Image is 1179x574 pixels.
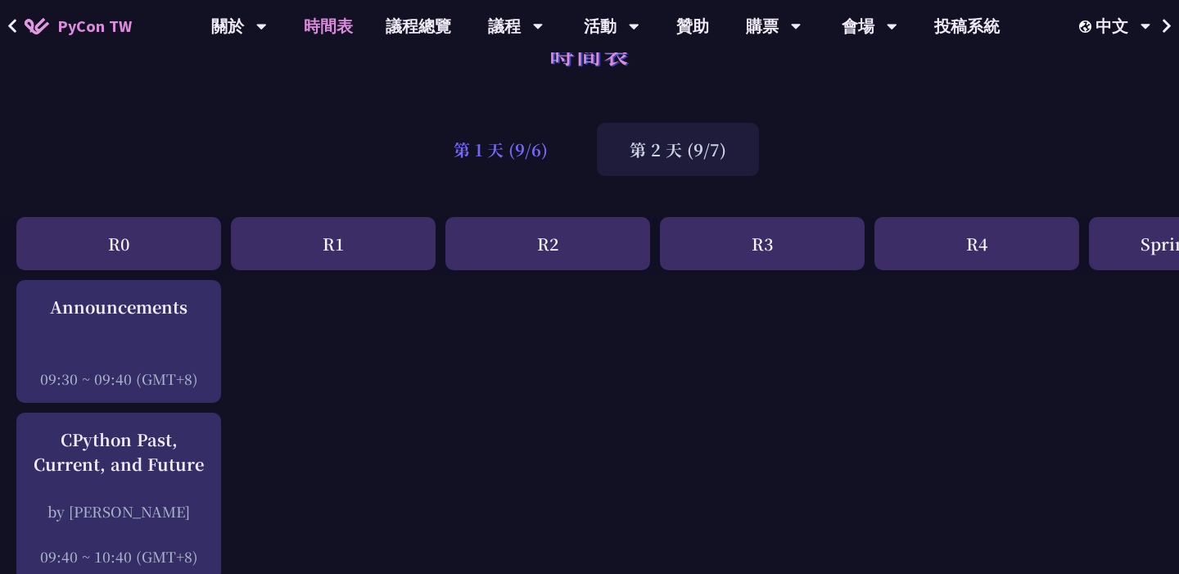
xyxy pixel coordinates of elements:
div: by [PERSON_NAME] [25,501,213,522]
div: R0 [16,217,221,270]
div: 09:30 ~ 09:40 (GMT+8) [25,368,213,389]
div: R2 [445,217,650,270]
a: CPython Past, Current, and Future by [PERSON_NAME] 09:40 ~ 10:40 (GMT+8) [25,427,213,567]
div: R3 [660,217,865,270]
div: CPython Past, Current, and Future [25,427,213,477]
a: PyCon TW [8,6,148,47]
h1: 時間表 [549,29,630,78]
div: R4 [874,217,1079,270]
div: 第 1 天 (9/6) [421,123,580,176]
div: Announcements [25,295,213,319]
div: R1 [231,217,436,270]
img: Home icon of PyCon TW 2025 [25,18,49,34]
div: 第 2 天 (9/7) [597,123,759,176]
div: 09:40 ~ 10:40 (GMT+8) [25,546,213,567]
span: PyCon TW [57,14,132,38]
img: Locale Icon [1079,20,1095,33]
